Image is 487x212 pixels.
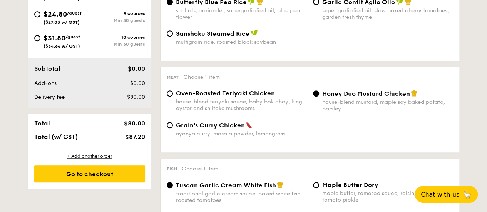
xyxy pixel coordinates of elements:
input: $24.80/guest($27.03 w/ GST)9 coursesMin 30 guests [34,11,40,17]
span: Chat with us [421,191,459,198]
div: super garlicfied oil, slow baked cherry tomatoes, garden fresh thyme [322,7,453,20]
img: icon-chef-hat.a58ddaea.svg [411,90,418,97]
span: $80.00 [127,94,145,100]
img: icon-vegan.f8ff3823.svg [250,30,258,37]
input: $31.80/guest($34.66 w/ GST)10 coursesMin 30 guests [34,35,40,41]
div: house-blend teriyaki sauce, baby bok choy, king oyster and shiitake mushrooms [176,98,307,112]
span: Meat [167,75,179,80]
div: house-blend mustard, maple soy baked potato, parsley [322,99,453,112]
div: + Add another order [34,153,145,159]
button: Chat with us🦙 [415,186,478,203]
img: icon-chef-hat.a58ddaea.svg [277,181,284,188]
span: Tuscan Garlic Cream White Fish [176,182,276,189]
img: icon-spicy.37a8142b.svg [246,121,253,128]
span: Add-ons [34,80,57,87]
input: Maple Butter Dorymaple butter, romesco sauce, raisin, cherry tomato pickle [313,182,319,188]
span: Subtotal [34,65,60,72]
input: Grain's Curry Chickennyonya curry, masala powder, lemongrass [167,122,173,128]
span: Honey Duo Mustard Chicken [322,90,410,97]
div: shallots, coriander, supergarlicfied oil, blue pea flower [176,7,307,20]
span: Total [34,120,50,127]
span: Maple Butter Dory [322,181,378,189]
div: maple butter, romesco sauce, raisin, cherry tomato pickle [322,190,453,203]
div: nyonya curry, masala powder, lemongrass [176,130,307,137]
div: Min 30 guests [90,18,145,23]
span: $87.20 [125,133,145,140]
span: /guest [67,10,82,16]
span: Grain's Curry Chicken [176,122,245,129]
input: Oven-Roasted Teriyaki Chickenhouse-blend teriyaki sauce, baby bok choy, king oyster and shiitake ... [167,90,173,97]
span: Delivery fee [34,94,65,100]
span: Choose 1 item [182,165,218,172]
span: Choose 1 item [183,74,220,80]
div: 10 courses [90,35,145,40]
input: Honey Duo Mustard Chickenhouse-blend mustard, maple soy baked potato, parsley [313,90,319,97]
input: Sanshoku Steamed Ricemultigrain rice, roasted black soybean [167,30,173,37]
input: Tuscan Garlic Cream White Fishtraditional garlic cream sauce, baked white fish, roasted tomatoes [167,182,173,188]
span: $80.00 [124,120,145,127]
span: $24.80 [44,10,67,18]
div: 9 courses [90,11,145,16]
span: $31.80 [44,34,65,42]
span: /guest [65,34,80,40]
span: Total (w/ GST) [34,133,78,140]
span: Oven-Roasted Teriyaki Chicken [176,90,275,97]
div: Min 30 guests [90,42,145,47]
div: multigrain rice, roasted black soybean [176,39,307,45]
span: ($34.66 w/ GST) [44,43,80,49]
div: Go to checkout [34,165,145,182]
span: $0.00 [130,80,145,87]
span: $0.00 [127,65,145,72]
span: Fish [167,166,177,172]
span: Sanshoku Steamed Rice [176,30,249,37]
span: 🦙 [462,190,472,199]
span: ($27.03 w/ GST) [44,20,80,25]
div: traditional garlic cream sauce, baked white fish, roasted tomatoes [176,190,307,204]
